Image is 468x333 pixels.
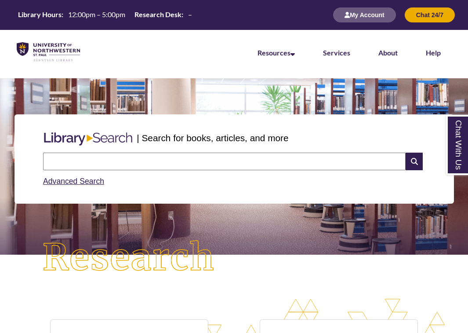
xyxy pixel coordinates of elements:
a: About [378,48,398,57]
img: Libary Search [40,129,137,149]
i: Search [406,153,422,170]
a: My Account [333,11,396,18]
a: Hours Today [15,10,196,20]
button: My Account [333,7,396,22]
a: Help [426,48,441,57]
table: Hours Today [15,10,196,19]
a: Services [323,48,350,57]
p: | Search for books, articles, and more [137,131,288,145]
th: Library Hours: [15,10,65,19]
a: Chat 24/7 [405,11,455,18]
a: Advanced Search [43,177,104,186]
img: Research [23,221,234,295]
th: Research Desk: [131,10,185,19]
span: – [188,10,192,18]
img: UNWSP Library Logo [17,42,80,62]
button: Chat 24/7 [405,7,455,22]
span: 12:00pm – 5:00pm [68,10,125,18]
a: Resources [258,48,295,57]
